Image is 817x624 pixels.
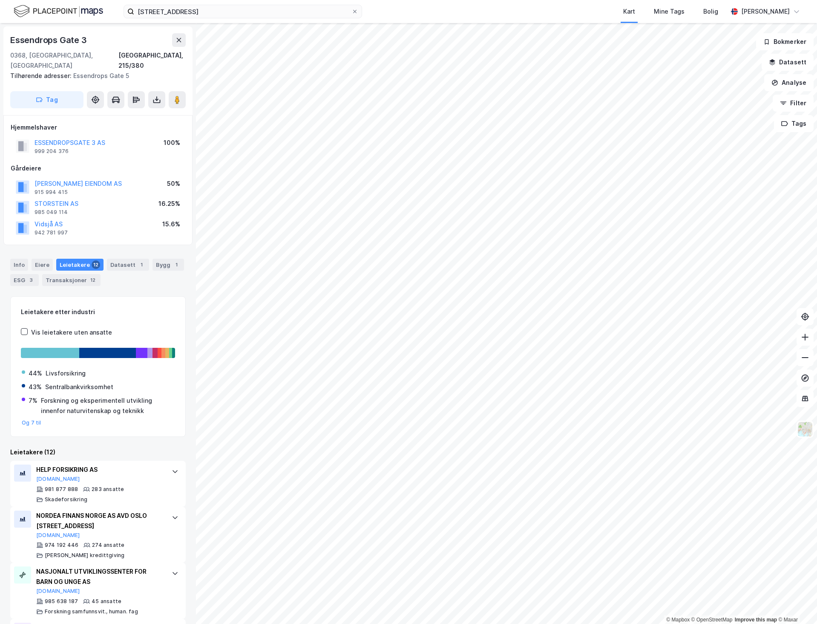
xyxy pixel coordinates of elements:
[162,219,180,229] div: 15.6%
[92,486,124,493] div: 283 ansatte
[152,259,184,271] div: Bygg
[666,617,690,623] a: Mapbox
[32,259,53,271] div: Eiere
[42,274,101,286] div: Transaksjoner
[764,74,814,91] button: Analyse
[22,419,41,426] button: Og 7 til
[137,260,146,269] div: 1
[797,421,813,437] img: Z
[36,465,163,475] div: HELP FORSIKRING AS
[10,50,118,71] div: 0368, [GEOGRAPHIC_DATA], [GEOGRAPHIC_DATA]
[89,276,97,284] div: 12
[741,6,790,17] div: [PERSON_NAME]
[45,598,78,605] div: 985 638 187
[10,274,39,286] div: ESG
[167,179,180,189] div: 50%
[10,91,83,108] button: Tag
[762,54,814,71] button: Datasett
[703,6,718,17] div: Bolig
[773,95,814,112] button: Filter
[164,138,180,148] div: 100%
[45,486,78,493] div: 981 877 888
[756,33,814,50] button: Bokmerker
[172,260,181,269] div: 1
[774,583,817,624] iframe: Chat Widget
[45,542,78,549] div: 974 192 446
[774,115,814,132] button: Tags
[134,5,351,18] input: Søk på adresse, matrikkel, gårdeiere, leietakere eller personer
[36,476,80,482] button: [DOMAIN_NAME]
[35,148,69,155] div: 999 204 376
[36,588,80,595] button: [DOMAIN_NAME]
[46,368,86,378] div: Livsforsikring
[14,4,103,19] img: logo.f888ab2527a4732fd821a326f86c7f29.svg
[21,307,175,317] div: Leietakere etter industri
[654,6,685,17] div: Mine Tags
[691,617,733,623] a: OpenStreetMap
[31,327,112,338] div: Vis leietakere uten ansatte
[35,209,68,216] div: 985 049 114
[56,259,104,271] div: Leietakere
[35,229,68,236] div: 942 781 997
[623,6,635,17] div: Kart
[41,396,174,416] div: Forskning og eksperimentell utvikling innenfor naturvitenskap og teknikk
[36,532,80,539] button: [DOMAIN_NAME]
[29,368,42,378] div: 44%
[92,260,100,269] div: 12
[45,608,138,615] div: Forskning samfunnsvit., human. fag
[774,583,817,624] div: Kontrollprogram for chat
[11,122,185,133] div: Hjemmelshaver
[158,199,180,209] div: 16.25%
[11,163,185,173] div: Gårdeiere
[36,566,163,587] div: NASJONALT UTVIKLINGSSENTER FOR BARN OG UNGE AS
[92,542,124,549] div: 274 ansatte
[10,447,186,457] div: Leietakere (12)
[10,71,179,81] div: Essendrops Gate 5
[27,276,35,284] div: 3
[10,72,73,79] span: Tilhørende adresser:
[36,511,163,531] div: NORDEA FINANS NORGE AS AVD OSLO [STREET_ADDRESS]
[92,598,121,605] div: 45 ansatte
[29,396,37,406] div: 7%
[45,496,87,503] div: Skadeforsikring
[118,50,186,71] div: [GEOGRAPHIC_DATA], 215/380
[10,259,28,271] div: Info
[35,189,68,196] div: 915 994 415
[10,33,89,47] div: Essendrops Gate 3
[45,552,124,559] div: [PERSON_NAME] kredittgiving
[107,259,149,271] div: Datasett
[45,382,113,392] div: Sentralbankvirksomhet
[735,617,777,623] a: Improve this map
[29,382,42,392] div: 43%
